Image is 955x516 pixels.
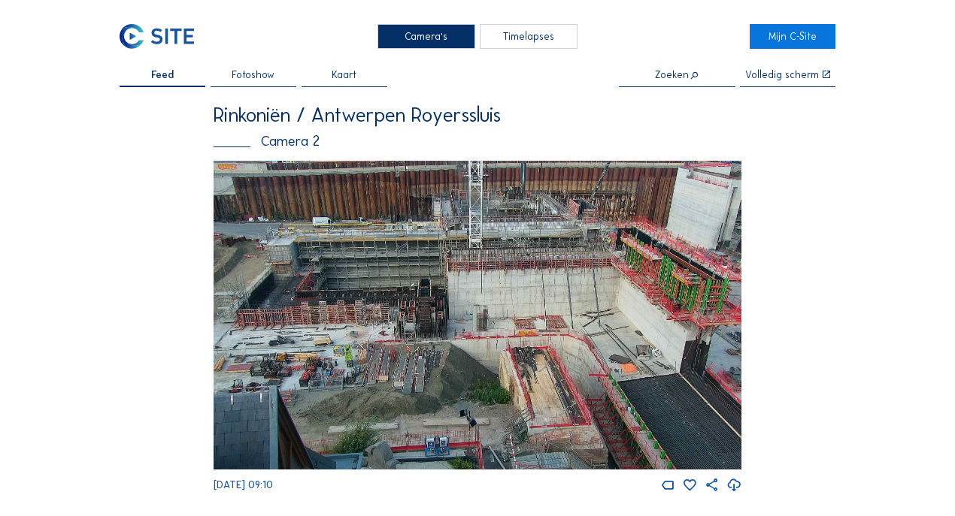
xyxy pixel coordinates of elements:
div: Volledig scherm [745,70,819,80]
div: Timelapses [480,24,578,49]
img: Image [214,161,741,470]
span: [DATE] 09:10 [214,478,273,491]
div: Camera 2 [214,134,741,149]
a: Mijn C-Site [750,24,835,49]
span: Kaart [332,70,356,80]
div: Camera's [377,24,475,49]
div: Rinkoniën / Antwerpen Royerssluis [214,105,741,125]
span: Fotoshow [232,70,274,80]
img: C-SITE Logo [120,24,195,49]
span: Feed [151,70,174,80]
a: C-SITE Logo [120,24,205,49]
